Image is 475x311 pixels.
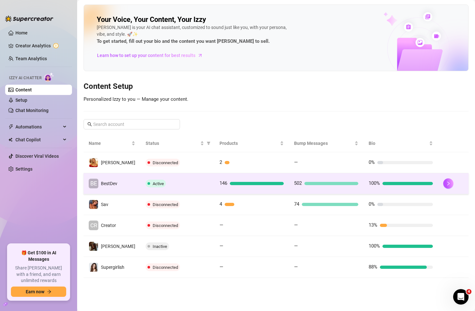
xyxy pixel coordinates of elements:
[146,140,199,147] span: Status
[15,30,28,35] a: Home
[15,154,59,159] a: Discover Viral Videos
[205,138,212,148] span: filter
[15,98,27,103] a: Setup
[294,243,298,249] span: —
[153,265,178,270] span: Disconnected
[84,81,469,92] h3: Content Setup
[15,56,47,61] a: Team Analytics
[153,181,164,186] span: Active
[369,140,428,147] span: Bio
[15,87,32,92] a: Content
[369,243,380,249] span: 100%
[15,135,61,145] span: Chat Copilot
[220,159,222,165] span: 2
[294,222,298,228] span: —
[369,222,377,228] span: 13%
[369,201,375,207] span: 0%
[47,289,51,294] span: arrow-right
[11,250,66,262] span: 🎁 Get $100 in AI Messages
[89,242,98,251] img: Ivan
[101,244,135,249] span: [PERSON_NAME]
[289,135,363,152] th: Bump Messages
[369,5,468,71] img: ai-chatter-content-library-cLFOSyPT.png
[220,180,227,186] span: 146
[89,200,98,209] img: Sav
[101,181,117,186] span: BestDev
[369,180,380,186] span: 100%
[97,15,206,24] h2: Your Voice, Your Content, Your Izzy
[369,159,375,165] span: 0%
[84,135,140,152] th: Name
[153,244,167,249] span: Inactive
[97,52,195,59] span: Learn how to set up your content for best results
[44,72,54,82] img: AI Chatter
[220,201,222,207] span: 4
[153,160,178,165] span: Disconnected
[3,302,8,306] span: build
[87,122,92,127] span: search
[26,289,44,294] span: Earn now
[220,140,279,147] span: Products
[101,265,124,270] span: Supergirlish
[15,166,32,172] a: Settings
[15,122,61,132] span: Automations
[294,201,299,207] span: 74
[446,181,451,186] span: right
[11,265,66,284] span: Share [PERSON_NAME] with a friend, and earn unlimited rewards
[11,287,66,297] button: Earn nowarrow-right
[15,41,67,51] a: Creator Analytics exclamation-circle
[153,202,178,207] span: Disconnected
[220,222,223,228] span: —
[84,96,188,102] span: Personalized Izzy to you — Manage your content.
[97,50,208,61] a: Learn how to set up your content for best results
[153,223,178,228] span: Disconnected
[140,135,214,152] th: Status
[101,223,116,228] span: Creator
[101,160,135,165] span: [PERSON_NAME]
[89,263,98,272] img: Supergirlish
[369,264,377,270] span: 88%
[15,108,49,113] a: Chat Monitoring
[214,135,289,152] th: Products
[89,158,98,167] img: Mikayla
[97,24,290,45] div: [PERSON_NAME] is your AI chat assistant, customized to sound just like you, with your persona, vi...
[5,15,53,22] img: logo-BBDzfeDw.svg
[207,141,211,145] span: filter
[453,289,469,305] iframe: Intercom live chat
[8,124,13,129] span: thunderbolt
[90,179,97,188] span: BE
[363,135,438,152] th: Bio
[101,202,108,207] span: Sav
[466,289,471,294] span: 4
[294,159,298,165] span: —
[197,52,203,59] span: arrow-right
[8,137,13,142] img: Chat Copilot
[90,221,97,230] span: CR
[89,140,130,147] span: Name
[220,264,223,270] span: —
[294,140,353,147] span: Bump Messages
[294,180,302,186] span: 502
[294,264,298,270] span: —
[220,243,223,249] span: —
[443,178,453,189] button: right
[97,38,270,44] strong: To get started, fill out your bio and the content you want [PERSON_NAME] to sell.
[93,121,171,128] input: Search account
[9,75,41,81] span: Izzy AI Chatter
